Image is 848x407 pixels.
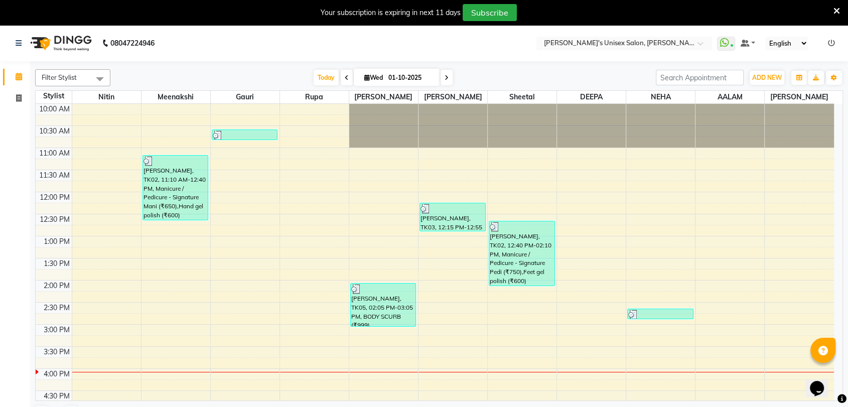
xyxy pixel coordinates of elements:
[37,126,72,137] div: 10:30 AM
[280,91,349,103] span: Rupa
[750,71,784,85] button: ADD NEW
[42,281,72,291] div: 2:00 PM
[42,258,72,269] div: 1:30 PM
[37,148,72,159] div: 11:00 AM
[488,91,556,103] span: Sheetal
[362,74,385,81] span: Wed
[314,70,339,85] span: Today
[38,214,72,225] div: 12:30 PM
[37,104,72,114] div: 10:00 AM
[211,91,279,103] span: Gauri
[806,367,838,397] iframe: chat widget
[110,29,155,57] b: 08047224946
[142,91,210,103] span: Meenakshi
[626,91,695,103] span: NEHA
[463,4,517,21] button: Subscribe
[656,70,744,85] input: Search Appointment
[42,303,72,313] div: 2:30 PM
[42,236,72,247] div: 1:00 PM
[351,284,416,326] div: [PERSON_NAME], TK05, 02:05 PM-03:05 PM, BODY SCURB (₹999)
[752,74,782,81] span: ADD NEW
[26,29,94,57] img: logo
[72,91,141,103] span: Nitin
[212,130,277,140] div: [PERSON_NAME], TK01, 10:35 AM-10:50 AM, Threading - Eyebrows (₹50)
[489,221,554,286] div: [PERSON_NAME], TK02, 12:40 PM-02:10 PM, Manicure / Pedicure - Signature Pedi (₹750),Feet gel poli...
[557,91,626,103] span: DEEPA
[143,156,208,220] div: [PERSON_NAME], TK02, 11:10 AM-12:40 PM, Manicure / Pedicure - Signature Mani (₹650),Hand gel poli...
[765,91,834,103] span: [PERSON_NAME]
[38,192,72,203] div: 12:00 PM
[349,91,418,103] span: [PERSON_NAME]
[695,91,764,103] span: AALAM
[36,91,72,101] div: Stylist
[385,70,436,85] input: 2025-10-01
[42,325,72,335] div: 3:00 PM
[42,391,72,401] div: 4:30 PM
[321,8,461,18] div: Your subscription is expiring in next 11 days
[37,170,72,181] div: 11:30 AM
[418,91,487,103] span: [PERSON_NAME]
[42,369,72,379] div: 4:00 PM
[628,309,693,319] div: [PERSON_NAME], TK04, 02:40 PM-02:55 PM, Hair - Hair Wash (Women) (₹400)
[420,203,485,231] div: [PERSON_NAME], TK03, 12:15 PM-12:55 PM, Threading - Eyebrows (₹50),Threading - Forehead (₹50),Wax...
[42,347,72,357] div: 3:30 PM
[42,73,77,81] span: Filter Stylist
